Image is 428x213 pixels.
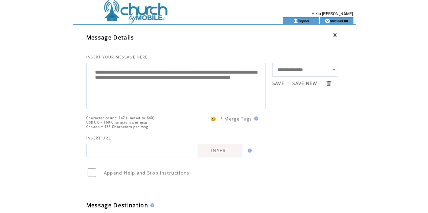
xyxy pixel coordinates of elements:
[287,80,290,86] span: |
[86,55,148,59] span: INSERT YOUR MESSAGE HERE
[86,116,155,120] span: Character count: 147 (limited to 640)
[325,18,330,24] img: contact_us_icon.gif
[86,34,134,41] span: Message Details
[86,136,111,140] span: INSERT URL
[210,116,217,122] span: 😀
[246,149,252,153] img: help.gif
[86,125,148,129] span: Canada = 136 Characters per msg
[272,80,284,86] a: SAVE
[86,202,148,209] span: Message Destination
[330,18,348,23] a: contact us
[104,170,189,176] span: Append Help and Stop instructions
[148,203,154,207] img: help.gif
[320,80,322,86] span: |
[293,18,298,24] img: account_icon.gif
[220,116,252,122] span: * Merge Tags
[325,80,332,86] input: Submit
[86,120,148,125] span: US&UK = 160 Characters per msg
[292,80,317,86] a: SAVE NEW
[312,11,353,16] span: Hello [PERSON_NAME]
[198,144,242,157] a: INSERT
[298,18,309,23] a: logout
[252,116,258,121] img: help.gif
